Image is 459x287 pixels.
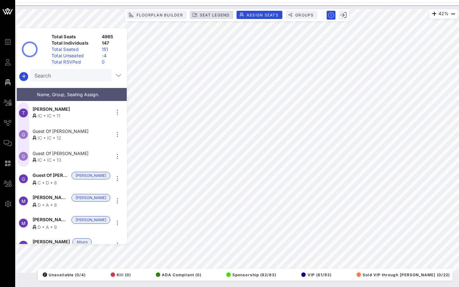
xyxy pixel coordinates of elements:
[49,46,99,53] div: Total Seated
[33,106,70,112] span: [PERSON_NAME]
[190,11,234,19] button: Seat Legend
[33,128,89,134] span: Guest Of [PERSON_NAME]
[429,9,458,19] div: 42%
[76,172,106,179] span: [PERSON_NAME]
[99,53,124,59] div: -4
[295,13,314,17] span: Groups
[76,194,106,201] span: [PERSON_NAME]
[237,11,282,19] button: Assign Seats
[49,34,99,40] div: Total Seats
[224,270,276,279] button: Sponsorship (82/83)
[33,134,110,141] div: IC • IC • 12
[33,157,110,163] div: IC • IC • 13
[49,40,99,46] div: Total Individuals
[33,179,110,186] div: C • D • 8
[355,270,450,279] button: Sold VIP through [PERSON_NAME] (0/22)
[76,216,106,223] span: [PERSON_NAME]
[22,153,25,159] span: G
[99,40,124,46] div: 147
[109,270,131,279] button: Kill (0)
[22,110,25,115] span: T
[99,59,124,65] div: 0
[41,270,86,279] button: /Unavailable (0/4)
[33,224,110,230] div: D • A • 9
[33,238,70,246] span: [PERSON_NAME]
[199,13,230,17] span: Seat Legend
[22,243,25,248] span: J
[99,34,124,40] div: 4965
[21,198,26,204] span: M
[111,272,131,277] span: Kill (0)
[22,176,25,182] span: G
[33,194,69,202] span: [PERSON_NAME]
[33,172,69,179] span: Guest Of [PERSON_NAME]
[49,59,99,65] div: Total RSVPed
[33,112,110,119] div: IC • IC • 11
[126,11,187,19] button: Floorplan Builder
[33,216,69,224] span: [PERSON_NAME]
[246,13,278,17] span: Assign Seats
[299,270,332,279] button: VIP (61/93)
[22,132,25,137] span: G
[154,270,201,279] button: ADA Compliant (0)
[33,202,110,208] div: D • A • 8
[21,221,26,226] span: M
[136,13,183,17] span: Floorplan Builder
[99,46,124,53] div: 151
[49,53,99,59] div: Total Unseated
[76,239,88,246] span: Atturo
[226,272,276,277] span: Sponsorship (82/83)
[156,272,201,277] span: ADA Compliant (0)
[37,92,99,97] span: Name, Group, Seating Assign.
[357,272,450,277] span: Sold VIP through [PERSON_NAME] (0/22)
[301,272,332,277] span: VIP (61/93)
[285,11,318,19] button: Groups
[33,150,89,157] span: Guest Of [PERSON_NAME]
[43,272,47,277] div: /
[43,272,86,277] span: Unavailable (0/4)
